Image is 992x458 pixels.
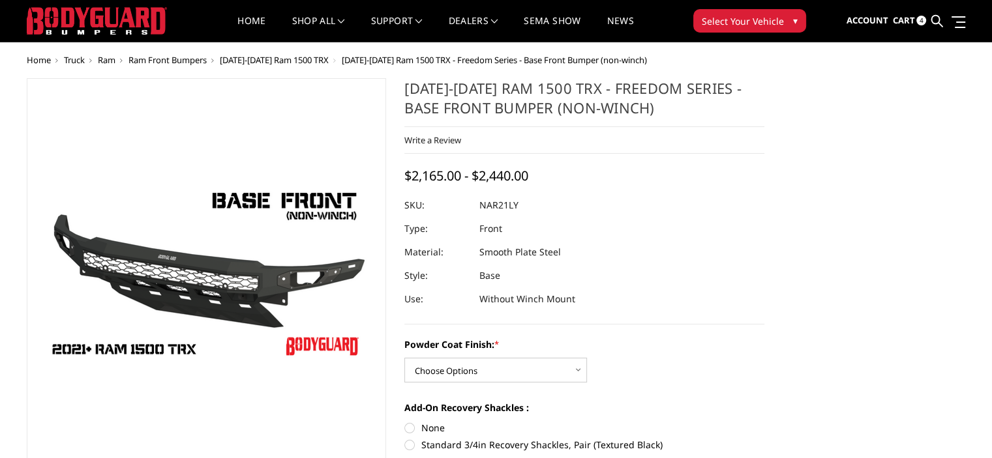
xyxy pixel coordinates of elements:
[237,16,265,42] a: Home
[404,287,470,311] dt: Use:
[404,193,470,217] dt: SKU:
[927,395,992,458] iframe: Chat Widget
[27,54,51,66] a: Home
[793,14,798,27] span: ▾
[404,421,764,435] label: None
[892,3,926,38] a: Cart 4
[292,16,345,42] a: shop all
[449,16,498,42] a: Dealers
[846,3,888,38] a: Account
[404,264,470,287] dt: Style:
[27,7,167,35] img: BODYGUARD BUMPERS
[220,54,329,66] a: [DATE]-[DATE] Ram 1500 TRX
[479,264,500,287] dd: Base
[404,240,470,264] dt: Material:
[404,217,470,240] dt: Type:
[98,54,115,66] a: Ram
[64,54,85,66] a: Truck
[404,78,764,127] h1: [DATE]-[DATE] Ram 1500 TRX - Freedom Series - Base Front Bumper (non-winch)
[916,16,926,25] span: 4
[524,16,580,42] a: SEMA Show
[892,14,914,26] span: Cart
[479,240,561,264] dd: Smooth Plate Steel
[404,438,764,451] label: Standard 3/4in Recovery Shackles, Pair (Textured Black)
[404,134,461,146] a: Write a Review
[846,14,888,26] span: Account
[404,401,764,414] label: Add-On Recovery Shackles :
[371,16,423,42] a: Support
[479,193,519,217] dd: NAR21LY
[702,14,784,28] span: Select Your Vehicle
[607,16,633,42] a: News
[404,337,764,351] label: Powder Coat Finish:
[693,9,806,33] button: Select Your Vehicle
[479,217,502,240] dd: Front
[404,167,528,184] span: $2,165.00 - $2,440.00
[479,287,575,311] dd: Without Winch Mount
[128,54,207,66] a: Ram Front Bumpers
[342,54,647,66] span: [DATE]-[DATE] Ram 1500 TRX - Freedom Series - Base Front Bumper (non-winch)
